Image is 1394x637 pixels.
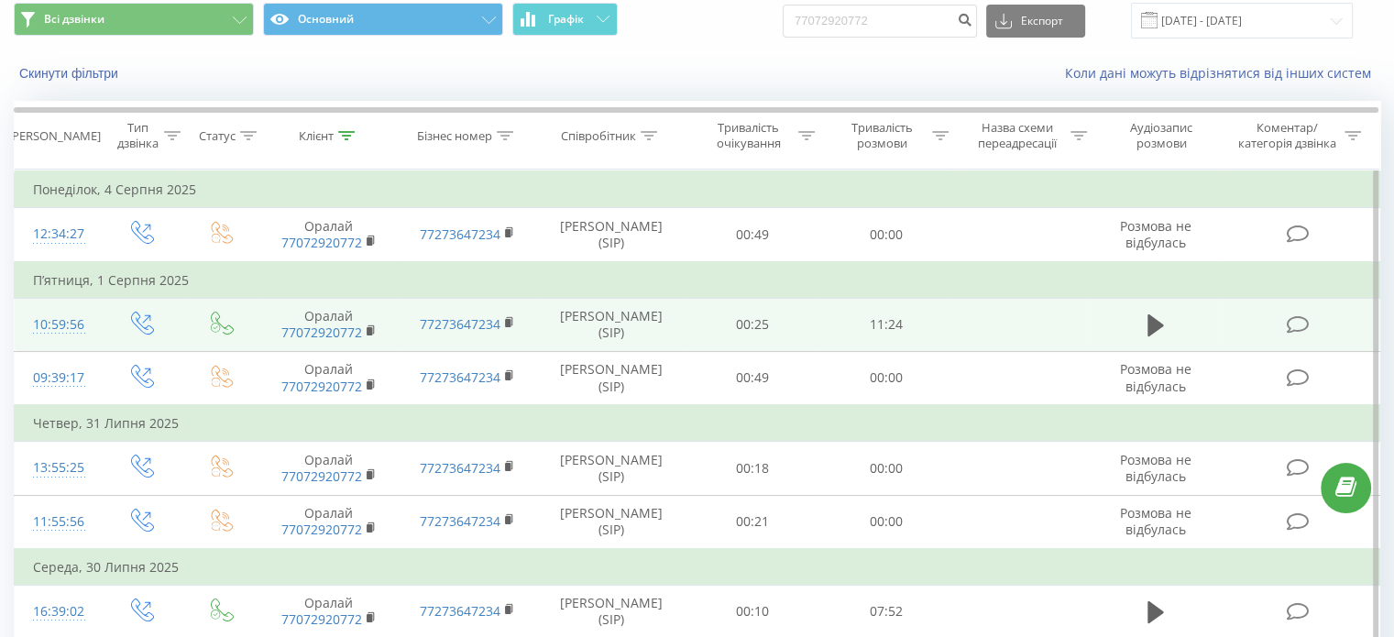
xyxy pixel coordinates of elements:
[14,65,127,82] button: Скинути фільтри
[259,351,398,405] td: Оралай
[819,442,952,495] td: 00:00
[33,594,82,630] div: 16:39:02
[15,405,1380,442] td: Четвер, 31 Липня 2025
[686,495,819,549] td: 00:21
[299,128,334,144] div: Клієнт
[259,298,398,351] td: Оралай
[44,12,104,27] span: Всі дзвінки
[14,3,254,36] button: Всі дзвінки
[686,442,819,495] td: 00:18
[703,120,795,151] div: Тривалість очікування
[259,442,398,495] td: Оралай
[686,208,819,262] td: 00:49
[8,128,101,144] div: [PERSON_NAME]
[1120,360,1191,394] span: Розмова не відбулась
[15,262,1380,299] td: П’ятниця, 1 Серпня 2025
[986,5,1085,38] button: Експорт
[686,351,819,405] td: 00:49
[281,467,362,485] a: 77072920772
[259,208,398,262] td: Оралай
[281,324,362,341] a: 77072920772
[819,351,952,405] td: 00:00
[783,5,977,38] input: Пошук за номером
[420,512,500,530] a: 77273647234
[1120,217,1191,251] span: Розмова не відбулась
[537,442,686,495] td: [PERSON_NAME] (SIP)
[281,378,362,395] a: 77072920772
[970,120,1066,151] div: Назва схеми переадресації
[33,360,82,396] div: 09:39:17
[33,307,82,343] div: 10:59:56
[420,315,500,333] a: 77273647234
[199,128,236,144] div: Статус
[1120,451,1191,485] span: Розмова не відбулась
[259,495,398,549] td: Оралай
[1233,120,1340,151] div: Коментар/категорія дзвінка
[561,128,636,144] div: Співробітник
[686,298,819,351] td: 00:25
[537,351,686,405] td: [PERSON_NAME] (SIP)
[420,459,500,477] a: 77273647234
[281,610,362,628] a: 77072920772
[33,216,82,252] div: 12:34:27
[1065,64,1380,82] a: Коли дані можуть відрізнятися вiд інших систем
[537,208,686,262] td: [PERSON_NAME] (SIP)
[281,234,362,251] a: 77072920772
[819,298,952,351] td: 11:24
[417,128,492,144] div: Бізнес номер
[15,171,1380,208] td: Понеділок, 4 Серпня 2025
[420,602,500,620] a: 77273647234
[281,521,362,538] a: 77072920772
[1108,120,1215,151] div: Аудіозапис розмови
[512,3,618,36] button: Графік
[537,495,686,549] td: [PERSON_NAME] (SIP)
[33,504,82,540] div: 11:55:56
[548,13,584,26] span: Графік
[420,225,500,243] a: 77273647234
[537,298,686,351] td: [PERSON_NAME] (SIP)
[1120,504,1191,538] span: Розмова не відбулась
[263,3,503,36] button: Основний
[819,208,952,262] td: 00:00
[15,549,1380,586] td: Середа, 30 Липня 2025
[819,495,952,549] td: 00:00
[33,450,82,486] div: 13:55:25
[115,120,159,151] div: Тип дзвінка
[420,368,500,386] a: 77273647234
[836,120,928,151] div: Тривалість розмови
